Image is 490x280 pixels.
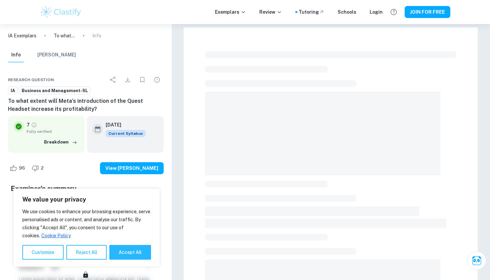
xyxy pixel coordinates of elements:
span: 2 [37,165,47,172]
span: Research question [8,77,54,83]
a: Cookie Policy [41,233,71,239]
span: 96 [15,165,29,172]
a: IA Exemplars [8,32,36,39]
p: 7 [27,121,30,128]
button: View [PERSON_NAME] [100,162,164,174]
p: Info [92,32,101,39]
button: Ask Clai [467,251,486,270]
div: This exemplar is based on the current syllabus. Feel free to refer to it for inspiration/ideas wh... [106,130,146,137]
div: Download [121,73,134,86]
div: Report issue [150,73,164,86]
p: We use cookies to enhance your browsing experience, serve personalised ads or content, and analys... [22,208,151,240]
p: Review [259,8,282,16]
button: Reject All [66,245,107,260]
p: We value your privacy [22,196,151,204]
a: Tutoring [299,8,324,16]
span: IA [8,87,17,94]
div: Dislike [30,163,47,174]
p: To what extent will Meta’s introduction of the Quest Headset increase its profitability? [54,32,75,39]
button: Help and Feedback [388,6,399,18]
a: IA [8,86,18,95]
h6: To what extent will Meta’s introduction of the Quest Headset increase its profitability? [8,97,164,113]
p: Exemplars [215,8,246,16]
button: JOIN FOR FREE [405,6,450,18]
img: Clastify logo [40,5,82,19]
a: Business and Management-SL [19,86,91,95]
a: Login [370,8,383,16]
button: [PERSON_NAME] [37,48,76,62]
div: Bookmark [136,73,149,86]
button: Info [8,48,24,62]
div: We value your privacy [13,189,160,267]
a: Grade fully verified [31,122,37,128]
span: Current Syllabus [106,130,146,137]
a: Schools [338,8,356,16]
button: Accept All [109,245,151,260]
button: Customise [22,245,64,260]
button: Breakdown [42,137,79,147]
div: Share [106,73,120,86]
div: Like [8,163,29,174]
h6: [DATE] [106,121,140,128]
span: Fully verified [27,128,79,134]
span: Business and Management-SL [19,87,90,94]
h5: Examiner's summary [11,184,161,194]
